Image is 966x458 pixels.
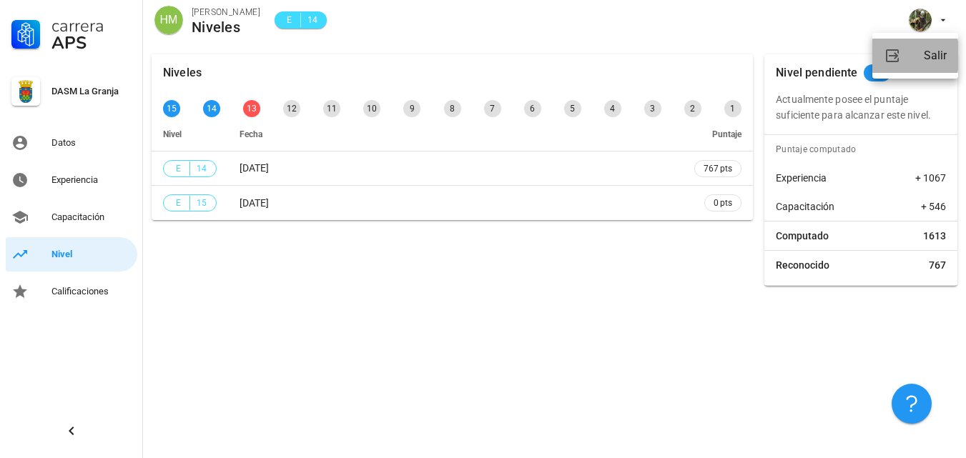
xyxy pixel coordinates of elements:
[770,135,957,164] div: Puntaje computado
[6,237,137,272] a: Nivel
[644,100,661,117] div: 3
[6,126,137,160] a: Datos
[240,162,269,174] span: [DATE]
[154,6,183,34] div: avatar
[192,19,260,35] div: Niveles
[714,196,732,210] span: 0 pts
[921,199,946,214] span: + 546
[923,229,946,243] span: 1613
[604,100,621,117] div: 4
[51,174,132,186] div: Experiencia
[6,274,137,309] a: Calificaciones
[712,129,741,139] span: Puntaje
[172,161,184,176] span: E
[929,258,946,272] span: 767
[243,100,260,117] div: 13
[51,249,132,260] div: Nivel
[203,100,220,117] div: 14
[564,100,581,117] div: 5
[163,54,202,91] div: Niveles
[163,100,180,117] div: 15
[196,196,207,210] span: 15
[684,100,701,117] div: 2
[724,100,741,117] div: 1
[6,200,137,234] a: Capacitación
[51,137,132,149] div: Datos
[51,211,132,223] div: Capacitación
[192,5,260,19] div: [PERSON_NAME]
[172,196,184,210] span: E
[6,163,137,197] a: Experiencia
[240,197,269,209] span: [DATE]
[776,229,829,243] span: Computado
[160,6,178,34] span: HM
[152,117,228,151] th: Nivel
[524,100,541,117] div: 6
[776,54,857,91] div: Nivel pendiente
[283,100,300,117] div: 12
[51,286,132,297] div: Calificaciones
[196,161,207,176] span: 14
[307,13,318,27] span: 14
[924,41,947,70] div: Salir
[403,100,420,117] div: 9
[163,129,182,139] span: Nivel
[776,171,827,185] span: Experiencia
[323,100,340,117] div: 11
[228,117,683,151] th: Fecha
[363,100,380,117] div: 10
[909,9,932,31] div: avatar
[283,13,295,27] span: E
[51,86,132,97] div: DASM La Granja
[776,199,834,214] span: Capacitación
[776,258,829,272] span: Reconocido
[484,100,501,117] div: 7
[683,117,753,151] th: Puntaje
[915,171,946,185] span: + 1067
[704,161,732,176] span: 767 pts
[776,91,946,123] p: Actualmente posee el puntaje suficiente para alcanzar este nivel.
[240,129,262,139] span: Fecha
[51,34,132,51] div: APS
[51,17,132,34] div: Carrera
[444,100,461,117] div: 8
